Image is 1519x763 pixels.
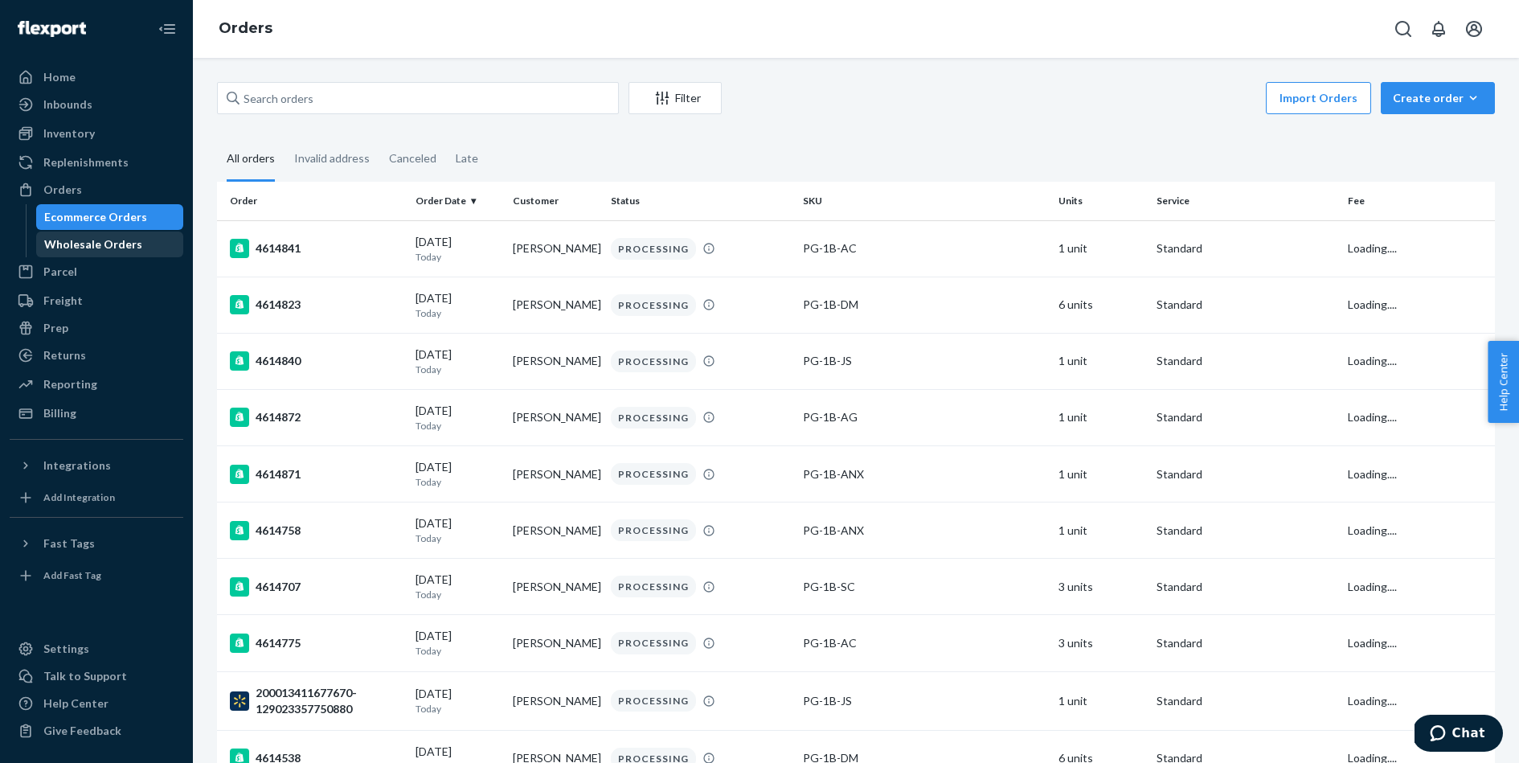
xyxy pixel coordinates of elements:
[10,400,183,426] a: Billing
[1381,82,1495,114] button: Create order
[230,351,403,371] div: 4614840
[44,236,142,252] div: Wholesale Orders
[43,695,108,712] div: Help Center
[36,232,184,257] a: Wholesale Orders
[1157,240,1336,256] p: Standard
[1052,389,1150,445] td: 1 unit
[416,459,501,489] div: [DATE]
[1458,13,1490,45] button: Open account menu
[803,297,1046,313] div: PG-1B-DM
[416,403,501,433] div: [DATE]
[217,182,409,220] th: Order
[416,234,501,264] div: [DATE]
[513,194,598,207] div: Customer
[1341,182,1495,220] th: Fee
[10,177,183,203] a: Orders
[217,82,619,114] input: Search orders
[1150,182,1342,220] th: Service
[44,209,147,225] div: Ecommerce Orders
[803,693,1046,709] div: PG-1B-JS
[1423,13,1455,45] button: Open notifications
[416,419,501,433] p: Today
[10,150,183,175] a: Replenishments
[506,503,604,559] td: [PERSON_NAME]
[628,82,722,114] button: Filter
[506,559,604,615] td: [PERSON_NAME]
[43,376,97,392] div: Reporting
[416,572,501,601] div: [DATE]
[43,69,76,85] div: Home
[1488,341,1519,423] button: Help Center
[43,154,129,170] div: Replenishments
[1052,333,1150,389] td: 1 unit
[10,64,183,90] a: Home
[1052,182,1150,220] th: Units
[803,353,1046,369] div: PG-1B-JS
[1157,297,1336,313] p: Standard
[506,277,604,333] td: [PERSON_NAME]
[43,405,76,421] div: Billing
[10,288,183,314] a: Freight
[43,320,68,336] div: Prep
[219,19,272,37] a: Orders
[230,521,403,540] div: 4614758
[416,644,501,658] p: Today
[43,182,82,198] div: Orders
[43,293,83,309] div: Freight
[43,490,115,504] div: Add Integration
[611,690,696,712] div: PROCESSING
[611,294,696,316] div: PROCESSING
[230,577,403,597] div: 4614707
[389,137,436,179] div: Canceled
[1157,693,1336,709] p: Standard
[1341,389,1495,445] td: Loading....
[1157,466,1336,482] p: Standard
[416,306,501,320] p: Today
[416,250,501,264] p: Today
[1052,446,1150,503] td: 1 unit
[803,466,1046,482] div: PG-1B-ANX
[1052,559,1150,615] td: 3 units
[1157,635,1336,651] p: Standard
[230,634,403,653] div: 4614775
[43,125,95,142] div: Inventory
[1341,446,1495,503] td: Loading....
[10,92,183,117] a: Inbounds
[10,371,183,397] a: Reporting
[611,463,696,485] div: PROCESSING
[1052,671,1150,730] td: 1 unit
[416,290,501,320] div: [DATE]
[506,446,604,503] td: [PERSON_NAME]
[611,632,696,654] div: PROCESSING
[230,465,403,484] div: 4614871
[803,240,1046,256] div: PG-1B-AC
[10,663,183,689] button: Talk to Support
[803,635,1046,651] div: PG-1B-AC
[1341,503,1495,559] td: Loading....
[796,182,1052,220] th: SKU
[10,259,183,285] a: Parcel
[1393,90,1483,106] div: Create order
[206,6,285,52] ol: breadcrumbs
[10,485,183,511] a: Add Integration
[1415,715,1503,755] iframe: Opens a widget where you can chat to one of our agents
[151,13,183,45] button: Close Navigation
[611,519,696,541] div: PROCESSING
[1341,559,1495,615] td: Loading....
[506,389,604,445] td: [PERSON_NAME]
[10,636,183,662] a: Settings
[10,563,183,589] a: Add Fast Tag
[10,121,183,146] a: Inventory
[416,702,501,716] p: Today
[230,239,403,258] div: 4614841
[803,409,1046,425] div: PG-1B-AG
[416,347,501,376] div: [DATE]
[416,363,501,376] p: Today
[1341,333,1495,389] td: Loading....
[1341,220,1495,277] td: Loading....
[18,21,86,37] img: Flexport logo
[409,182,507,220] th: Order Date
[456,137,478,179] div: Late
